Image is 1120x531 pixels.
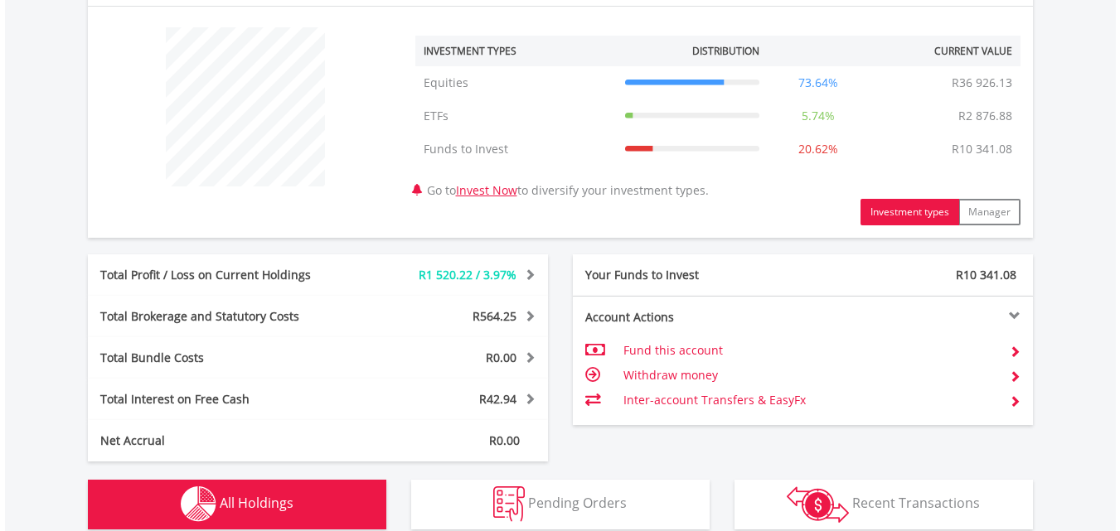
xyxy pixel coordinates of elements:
[220,494,293,512] span: All Holdings
[88,391,356,408] div: Total Interest on Free Cash
[419,267,516,282] span: R1 520.22 / 3.97%
[735,480,1033,529] button: Recent Transactions
[88,267,356,283] div: Total Profit / Loss on Current Holdings
[573,309,803,326] div: Account Actions
[943,66,1021,99] td: R36 926.13
[956,267,1016,282] span: R10 341.08
[623,363,996,388] td: Withdraw money
[411,480,710,529] button: Pending Orders
[415,36,617,66] th: Investment Types
[88,350,356,366] div: Total Bundle Costs
[88,480,386,529] button: All Holdings
[403,19,1033,225] div: Go to to diversify your investment types.
[528,494,627,512] span: Pending Orders
[692,44,759,58] div: Distribution
[473,308,516,324] span: R564.25
[493,486,525,522] img: pending_instructions-wht.png
[768,99,869,133] td: 5.74%
[415,99,617,133] td: ETFs
[869,36,1021,66] th: Current Value
[479,391,516,407] span: R42.94
[486,350,516,365] span: R0.00
[181,486,216,522] img: holdings-wht.png
[787,486,849,523] img: transactions-zar-wht.png
[415,133,617,166] td: Funds to Invest
[861,199,959,225] button: Investment types
[943,133,1021,166] td: R10 341.08
[573,267,803,283] div: Your Funds to Invest
[489,432,520,448] span: R0.00
[415,66,617,99] td: Equities
[88,308,356,325] div: Total Brokerage and Statutory Costs
[623,388,996,413] td: Inter-account Transfers & EasyFx
[88,432,356,449] div: Net Accrual
[958,199,1021,225] button: Manager
[768,66,869,99] td: 73.64%
[456,182,517,198] a: Invest Now
[852,494,980,512] span: Recent Transactions
[623,338,996,363] td: Fund this account
[768,133,869,166] td: 20.62%
[950,99,1021,133] td: R2 876.88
